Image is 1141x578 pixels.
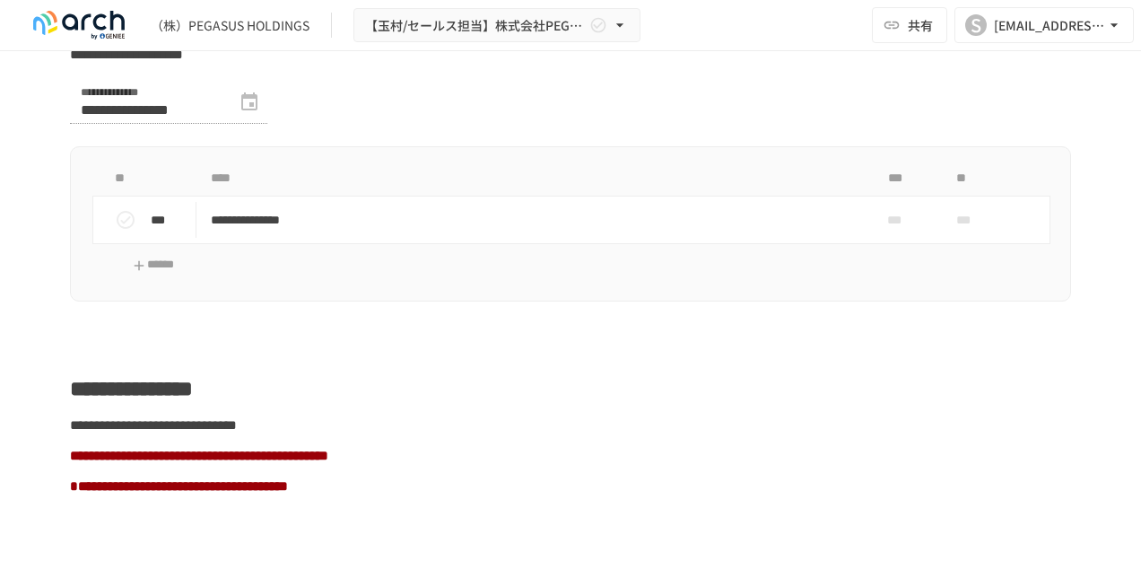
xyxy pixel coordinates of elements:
img: logo-default@2x-9cf2c760.svg [22,11,136,39]
table: task table [92,162,1050,244]
div: [EMAIL_ADDRESS][DOMAIN_NAME] [994,14,1105,37]
button: status [108,202,144,238]
div: S [965,14,987,36]
div: （株）PEGASUS HOLDINGS [151,16,309,35]
button: 共有 [872,7,947,43]
button: 【玉村/セールス担当】株式会社PEGASUS HOLDINGS様_初期設定サポート [353,8,640,43]
button: S[EMAIL_ADDRESS][DOMAIN_NAME] [954,7,1134,43]
span: 【玉村/セールス担当】株式会社PEGASUS HOLDINGS様_初期設定サポート [365,14,586,37]
span: 共有 [908,15,933,35]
